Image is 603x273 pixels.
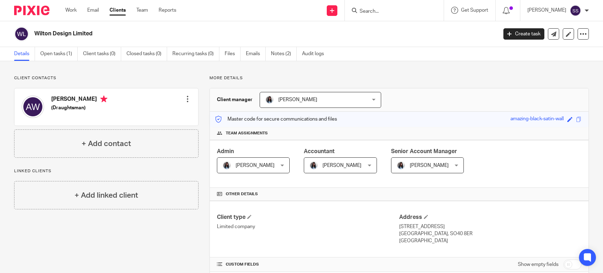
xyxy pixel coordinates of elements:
[217,223,399,230] p: Limited company
[518,261,558,268] label: Show empty fields
[126,47,167,61] a: Closed tasks (0)
[246,47,266,61] a: Emails
[302,47,329,61] a: Audit logs
[570,5,581,16] img: svg%3E
[226,191,258,197] span: Other details
[14,75,199,81] p: Client contacts
[359,8,422,15] input: Search
[399,223,581,230] p: [STREET_ADDRESS]
[65,7,77,14] a: Work
[236,163,274,168] span: [PERSON_NAME]
[217,149,234,154] span: Admin
[14,47,35,61] a: Details
[510,115,564,123] div: amazing-black-satin-wall
[527,7,566,14] p: [PERSON_NAME]
[14,27,29,41] img: svg%3E
[215,116,337,123] p: Master code for secure communications and files
[83,47,121,61] a: Client tasks (0)
[75,190,138,201] h4: + Add linked client
[399,214,581,221] h4: Address
[503,28,544,40] a: Create task
[40,47,78,61] a: Open tasks (1)
[226,130,268,136] span: Team assignments
[14,6,49,15] img: Pixie
[217,96,253,103] h3: Client manager
[136,7,148,14] a: Team
[34,30,401,37] h2: Wilton Design Limited
[217,262,399,267] h4: CUSTOM FIELDS
[51,104,107,111] h5: (Draughtsman)
[271,47,297,61] a: Notes (2)
[110,7,126,14] a: Clients
[51,95,107,104] h4: [PERSON_NAME]
[14,168,199,174] p: Linked clients
[265,95,274,104] img: 1653117891607.jpg
[172,47,219,61] a: Recurring tasks (0)
[225,47,241,61] a: Files
[399,230,581,237] p: [GEOGRAPHIC_DATA], SO40 8ER
[304,149,335,154] span: Accountant
[217,214,399,221] h4: Client type
[22,95,44,118] img: svg%3E
[159,7,176,14] a: Reports
[410,163,449,168] span: [PERSON_NAME]
[309,161,318,170] img: 1653117891607.jpg
[397,161,405,170] img: 1653117891607.jpg
[391,149,457,154] span: Senior Account Manager
[323,163,361,168] span: [PERSON_NAME]
[100,95,107,103] i: Primary
[87,7,99,14] a: Email
[209,75,589,81] p: More details
[278,97,317,102] span: [PERSON_NAME]
[223,161,231,170] img: 1653117891607.jpg
[82,138,131,149] h4: + Add contact
[399,237,581,244] p: [GEOGRAPHIC_DATA]
[461,8,488,13] span: Get Support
